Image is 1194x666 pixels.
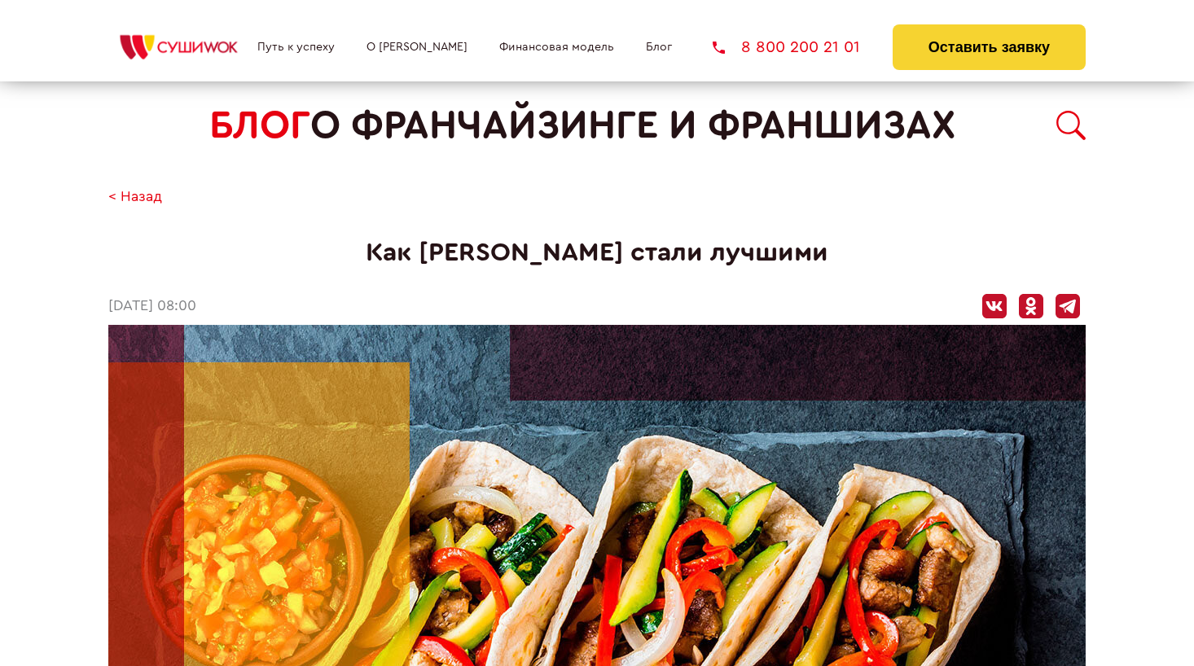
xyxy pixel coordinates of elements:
[499,41,614,54] a: Финансовая модель
[713,39,860,55] a: 8 800 200 21 01
[310,103,955,148] span: о франчайзинге и франшизах
[108,298,196,315] time: [DATE] 08:00
[367,41,468,54] a: О [PERSON_NAME]
[108,238,1086,268] h1: Как [PERSON_NAME] стали лучшими
[893,24,1086,70] button: Оставить заявку
[646,41,672,54] a: Блог
[741,39,860,55] span: 8 800 200 21 01
[257,41,335,54] a: Путь к успеху
[108,189,162,206] a: < Назад
[209,103,310,148] span: БЛОГ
